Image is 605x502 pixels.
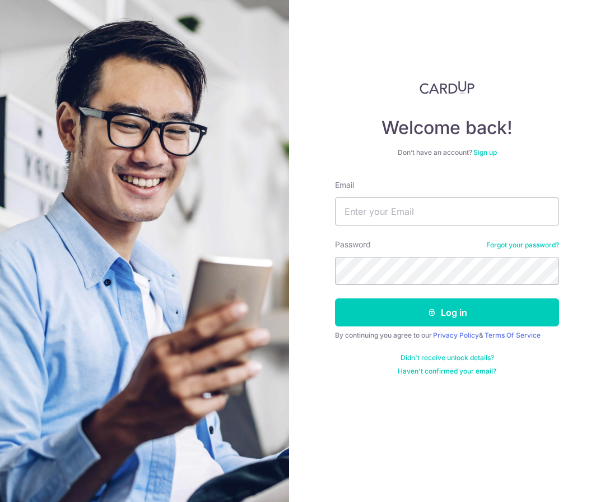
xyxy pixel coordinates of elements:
[335,239,371,250] label: Password
[401,353,494,362] a: Didn't receive unlock details?
[335,179,354,191] label: Email
[486,241,559,250] a: Forgot your password?
[335,331,559,340] div: By continuing you agree to our &
[335,298,559,326] button: Log in
[433,331,479,339] a: Privacy Policy
[420,81,474,94] img: CardUp Logo
[335,148,559,157] div: Don’t have an account?
[335,197,559,225] input: Enter your Email
[485,331,541,339] a: Terms Of Service
[335,117,559,139] h4: Welcome back!
[473,148,497,156] a: Sign up
[398,367,496,376] a: Haven't confirmed your email?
